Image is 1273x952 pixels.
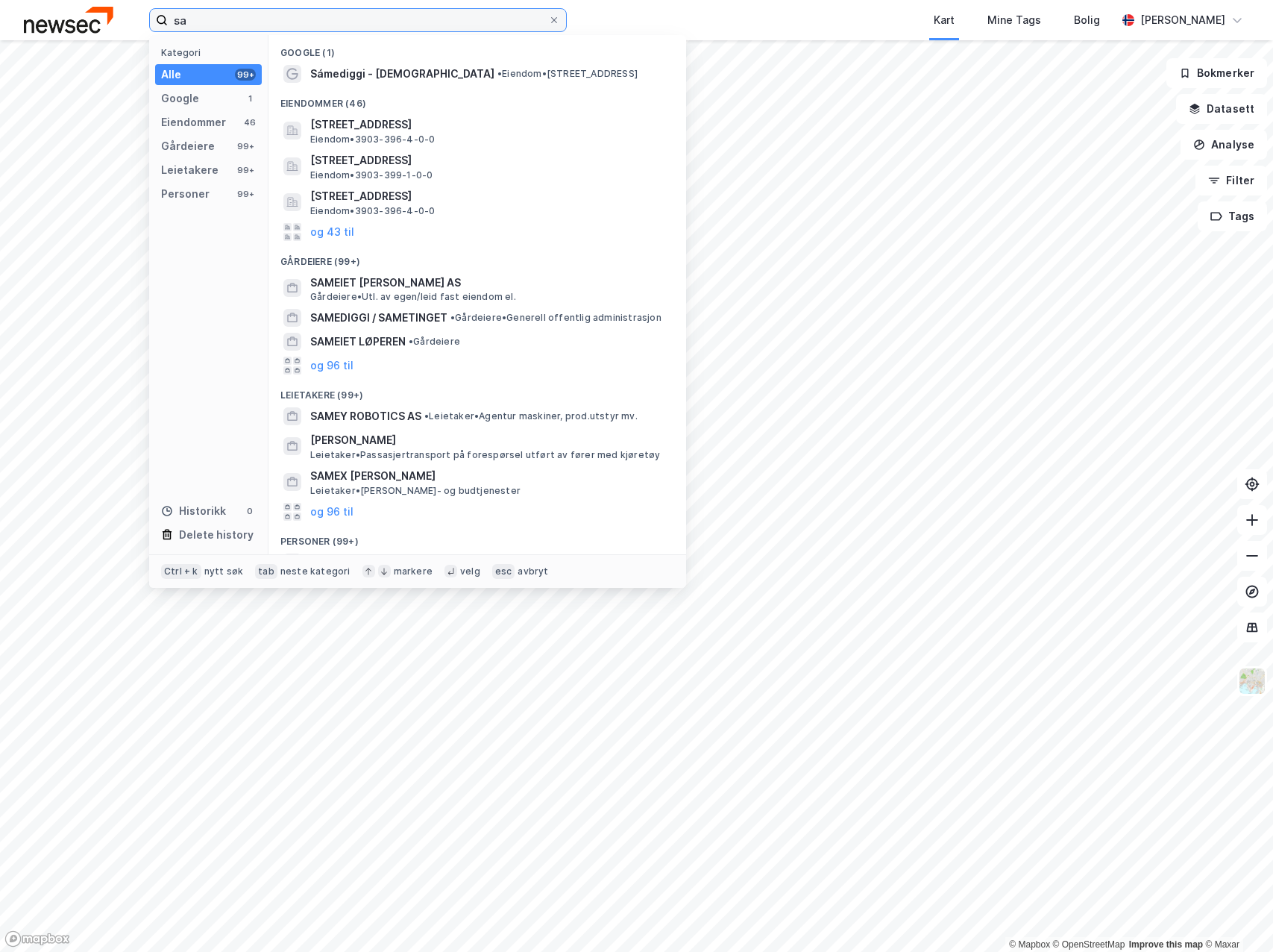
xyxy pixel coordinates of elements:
div: Delete history [179,526,254,544]
span: • [424,410,429,422]
div: 99+ [235,140,256,152]
span: Gårdeiere [409,336,460,348]
div: velg [460,566,480,577]
span: Gårdeiere • Utl. av egen/leid fast eiendom el. [310,291,516,303]
span: SAMEY ROBOTICS AS [310,407,421,425]
iframe: Chat Widget [1198,880,1273,952]
button: og 96 til [310,357,353,375]
button: og 96 til [310,503,353,521]
span: SAMEIET [PERSON_NAME] AS [310,274,668,292]
div: 0 [244,505,256,517]
img: Z [1238,667,1266,695]
div: nytt søk [204,566,244,577]
div: Kategori [161,47,262,58]
div: markere [394,566,433,577]
span: [STREET_ADDRESS] [310,151,668,169]
span: SAMEDIGGI / SAMETINGET [310,309,447,327]
span: Sámediggi - [DEMOGRAPHIC_DATA] [310,65,494,83]
div: esc [492,564,515,579]
div: 99+ [235,69,256,81]
span: Eiendom • 3903-396-4-0-0 [310,205,435,217]
span: Eiendom • [STREET_ADDRESS] [497,68,638,80]
span: • [409,336,413,347]
button: Analyse [1181,130,1267,160]
span: Leietaker • Agentur maskiner, prod.utstyr mv. [424,410,638,422]
div: Bolig [1074,11,1100,29]
span: Eiendom • 3903-396-4-0-0 [310,134,435,145]
span: [STREET_ADDRESS] [310,116,668,134]
span: Gårdeiere • Generell offentlig administrasjon [450,312,661,324]
div: Leietakere [161,161,219,179]
div: neste kategori [280,566,351,577]
div: Eiendommer (46) [268,86,686,113]
span: [PERSON_NAME] [310,431,668,449]
div: Gårdeiere (99+) [268,244,686,271]
span: Leietaker • [PERSON_NAME]- og budtjenester [310,485,521,497]
button: og 43 til [310,223,354,241]
div: Eiendommer [161,113,226,131]
button: Tags [1198,201,1267,231]
a: OpenStreetMap [1053,939,1125,950]
div: Mine Tags [987,11,1041,29]
div: Google [161,90,199,107]
span: SAMEIET LØPEREN [310,333,406,351]
input: Søk på adresse, matrikkel, gårdeiere, leietakere eller personer [168,9,548,31]
div: Kontrollprogram for chat [1198,880,1273,952]
div: 99+ [235,164,256,176]
span: Eiendom • 3903-399-1-0-0 [310,169,433,181]
div: tab [255,564,277,579]
div: Gårdeiere [161,137,215,155]
div: 99+ [235,188,256,200]
span: SAMEX [PERSON_NAME] [310,467,668,485]
span: • [497,68,502,79]
span: [STREET_ADDRESS] [310,187,668,205]
div: 46 [244,116,256,128]
button: Datasett [1176,94,1267,124]
div: Leietakere (99+) [268,378,686,404]
div: Alle [161,66,181,84]
div: Personer [161,185,210,203]
a: Mapbox homepage [4,930,70,948]
img: newsec-logo.f6e21ccffca1b3a03d2d.png [24,7,113,33]
button: Filter [1195,166,1267,195]
div: Ctrl + k [161,564,201,579]
div: 1 [244,93,256,104]
a: Improve this map [1129,939,1203,950]
span: • [450,312,455,323]
div: Personer (99+) [268,524,686,551]
span: Leietaker • Passasjertransport på forespørsel utført av fører med kjøretøy [310,449,660,461]
div: Google (1) [268,35,686,62]
div: [PERSON_NAME] [1140,11,1225,29]
div: Historikk [161,502,226,520]
div: avbryt [518,566,548,577]
div: Kart [934,11,955,29]
a: Mapbox [1009,939,1050,950]
button: Bokmerker [1166,58,1267,88]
